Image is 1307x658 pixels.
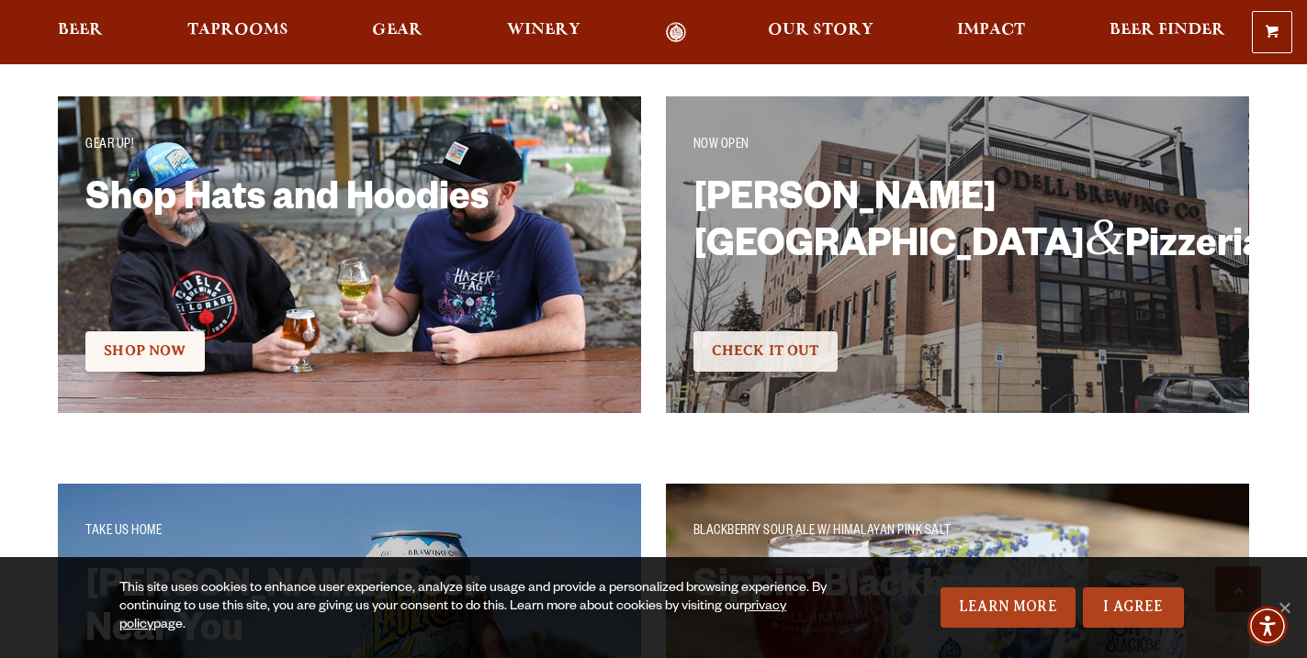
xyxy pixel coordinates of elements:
a: Check It Out [693,331,838,372]
h2: [PERSON_NAME][GEOGRAPHIC_DATA] Pizzeria [693,180,1131,299]
span: & [1085,207,1125,265]
div: Accessibility Menu [1247,606,1288,646]
span: TAKE US HOME [85,525,162,540]
p: GEAR UP! [85,135,614,157]
a: Our Story [756,22,885,43]
a: Taprooms [175,22,300,43]
div: Check it Out [693,329,1222,374]
span: Our Story [768,23,873,38]
span: Beer Finder [1110,23,1225,38]
a: Beer Finder [1098,22,1237,43]
a: Odell Home [641,22,710,43]
div: This site uses cookies to enhance user experience, analyze site usage and provide a personalized ... [119,580,849,635]
span: Check It Out [712,342,819,359]
span: Gear [372,23,423,38]
a: Shop Now [85,331,204,372]
span: Impact [957,23,1025,38]
p: BLACKBERRY SOUR ALE W/ HIMALAYAN PINK SALT [693,521,1222,543]
span: Beer [58,23,103,38]
a: Winery [495,22,592,43]
h2: Shop Hats and Hoodies [85,180,523,299]
span: Shop Now [104,342,186,359]
a: Beer [46,22,115,43]
a: Learn More [941,587,1076,628]
div: Check it Out [85,329,614,374]
span: Taprooms [187,23,288,38]
span: NOW OPEN [693,139,749,153]
a: Gear [360,22,434,43]
a: Impact [945,22,1037,43]
a: I Agree [1083,587,1184,628]
span: Winery [507,23,580,38]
